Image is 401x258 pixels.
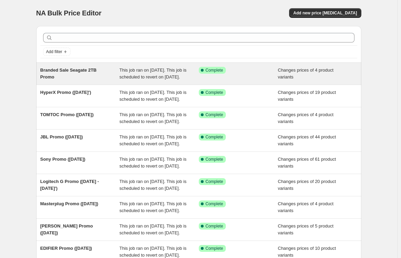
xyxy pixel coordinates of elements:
span: Branded Sale Seagate 2TB Promo [40,67,97,79]
span: Complete [206,223,223,229]
span: This job ran on [DATE]. This job is scheduled to revert on [DATE]. [119,223,186,235]
span: Logitech G Promo ([DATE] - [DATE]') [40,179,99,191]
span: Complete [206,112,223,118]
span: Sony Promo ([DATE]) [40,157,86,162]
span: Complete [206,201,223,207]
span: Changes prices of 5 product variants [278,223,334,235]
span: Masterplug Promo ([DATE]) [40,201,98,206]
span: [PERSON_NAME] Promo ([DATE]) [40,223,93,235]
span: Add filter [46,49,62,54]
span: This job ran on [DATE]. This job is scheduled to revert on [DATE]. [119,157,186,169]
span: Complete [206,157,223,162]
span: This job ran on [DATE]. This job is scheduled to revert on [DATE]. [119,134,186,146]
span: JBL Promo ([DATE]) [40,134,83,139]
span: Complete [206,90,223,95]
span: EDIFIER Promo ([DATE]) [40,246,92,251]
span: Changes prices of 4 product variants [278,112,334,124]
span: Complete [206,67,223,73]
span: Changes prices of 61 product variants [278,157,336,169]
span: This job ran on [DATE]. This job is scheduled to revert on [DATE]. [119,179,186,191]
span: Changes prices of 10 product variants [278,246,336,258]
span: HyperX Promo ([DATE]') [40,90,91,95]
span: Changes prices of 44 product variants [278,134,336,146]
span: Changes prices of 4 product variants [278,67,334,79]
span: This job ran on [DATE]. This job is scheduled to revert on [DATE]. [119,90,186,102]
button: Add filter [43,48,70,56]
span: This job ran on [DATE]. This job is scheduled to revert on [DATE]. [119,246,186,258]
span: Changes prices of 20 product variants [278,179,336,191]
span: This job ran on [DATE]. This job is scheduled to revert on [DATE]. [119,112,186,124]
span: This job ran on [DATE]. This job is scheduled to revert on [DATE]. [119,67,186,79]
span: Changes prices of 19 product variants [278,90,336,102]
button: Add new price [MEDICAL_DATA] [289,8,361,18]
span: Add new price [MEDICAL_DATA] [293,10,357,16]
span: This job ran on [DATE]. This job is scheduled to revert on [DATE]. [119,201,186,213]
span: Complete [206,179,223,184]
span: Complete [206,134,223,140]
span: Complete [206,246,223,251]
span: TOMTOC Promo ([DATE]) [40,112,94,117]
span: Changes prices of 4 product variants [278,201,334,213]
span: NA Bulk Price Editor [36,9,102,17]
